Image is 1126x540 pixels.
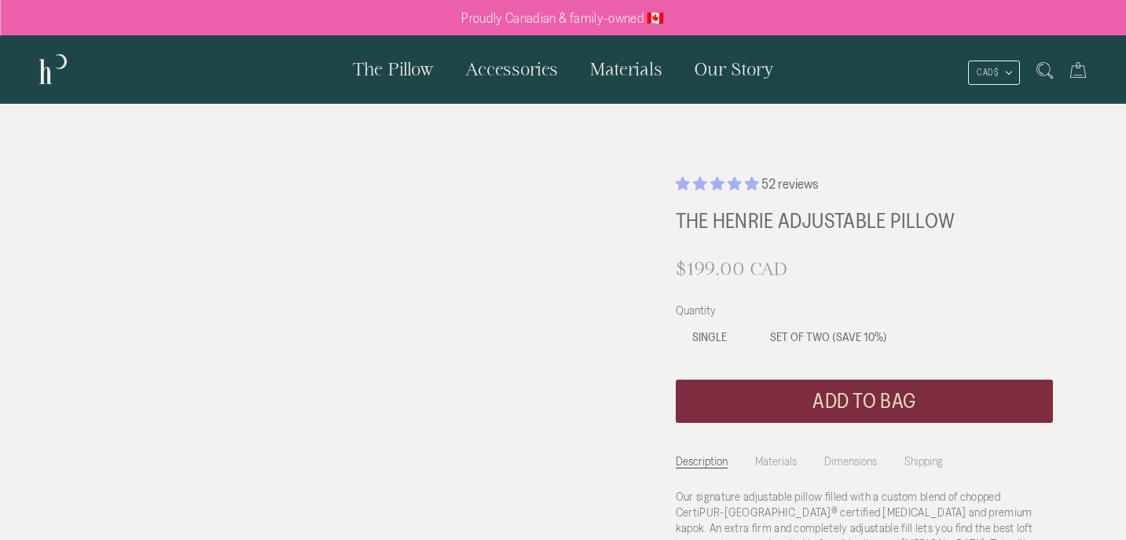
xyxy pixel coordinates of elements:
[692,330,727,343] span: Single
[461,10,665,26] p: Proudly Canadian & family-owned 🇨🇦
[676,204,998,238] h1: The Henrie Adjustable Pillow
[337,35,449,103] a: The Pillow
[676,303,721,317] span: Quantity
[676,446,728,468] li: Description
[465,59,558,79] span: Accessories
[968,61,1020,85] button: CAD $
[694,59,774,79] span: Our Story
[770,330,887,343] span: Set of Two (SAVE 10%)
[676,176,761,191] span: 4.87 stars
[761,176,818,191] span: 52 reviews
[676,259,787,278] span: $199.00 CAD
[904,446,943,468] li: Shipping
[449,35,574,103] a: Accessories
[353,59,434,79] span: The Pillow
[678,35,790,103] a: Our Story
[589,59,662,79] span: Materials
[755,446,797,468] li: Materials
[574,35,678,103] a: Materials
[824,446,877,468] li: Dimensions
[676,380,1053,423] button: Add to bag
